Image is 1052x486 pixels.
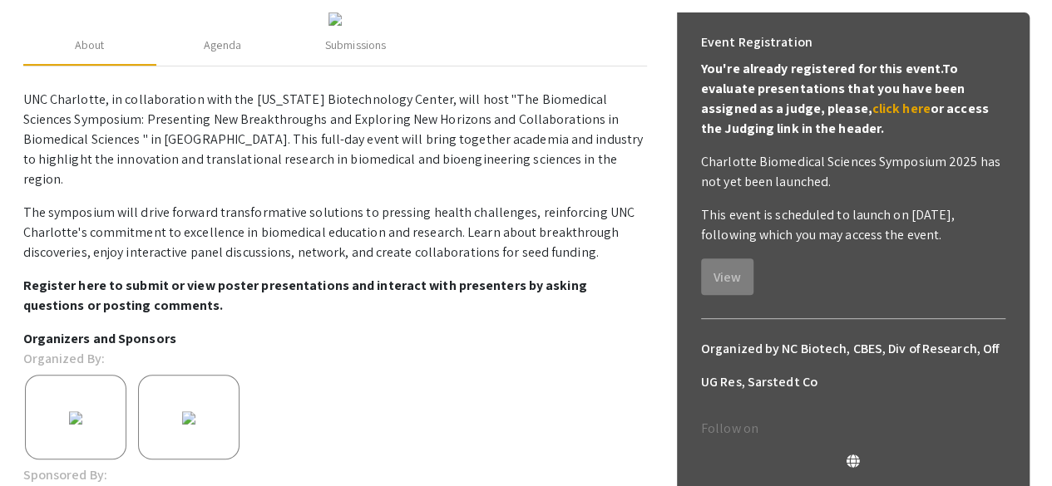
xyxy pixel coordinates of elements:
[328,12,342,26] img: c1384964-d4cf-4e9d-8fb0-60982fefffba.jpg
[75,37,105,54] div: About
[701,419,1005,439] p: Follow on
[23,465,107,485] p: Sponsored By:
[701,152,1005,192] p: Charlotte Biomedical Sciences Symposium 2025 has not yet been launched.
[23,277,587,314] strong: Register here to submit or view poster presentations and interact with presenters by asking quest...
[872,100,931,117] a: click here
[701,205,1005,245] p: This event is scheduled to launch on [DATE], following which you may access the event.
[325,37,386,54] div: Submissions
[701,258,753,295] button: View
[23,90,647,189] p: UNC Charlotte, in collaboration with the [US_STATE] Biotechnology Center, will host "The Biomedic...
[58,400,93,435] img: 99400116-6a94-431f-b487-d8e0c4888162.png
[701,26,812,59] h6: Event Registration
[701,332,1005,399] h6: Organized by NC Biotech, CBES, Div of Research, Off UG Res, Sarstedt Co
[23,349,105,369] p: Organized By:
[23,329,647,349] p: Organizers and Sponsors
[12,411,71,474] iframe: Chat
[204,37,241,54] div: Agenda
[23,203,647,263] p: The symposium will drive forward transformative solutions to pressing health challenges, reinforc...
[171,400,206,435] img: f59c74af-7554-481c-927e-f6e308d3c5c7.png
[701,59,1005,139] p: You're already registered for this event. To evaluate presentations that you have been assigned a...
